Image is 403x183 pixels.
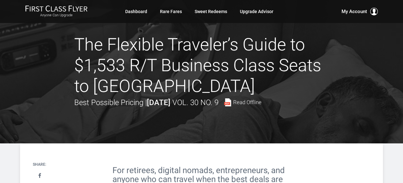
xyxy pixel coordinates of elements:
button: My Account [342,8,378,15]
span: Read Offline [233,100,262,105]
a: Share [33,170,46,182]
h4: Share: [33,163,46,167]
span: Vol. 30 No. 9 [172,98,219,107]
a: Upgrade Advisor [240,6,273,17]
iframe: Opens a widget where you can find more information [351,164,397,180]
a: First Class FlyerAnyone Can Upgrade [25,5,88,18]
h1: The Flexible Traveler’s Guide to $1,533 R/T Business Class Seats to [GEOGRAPHIC_DATA] [74,34,329,96]
a: Sweet Redeems [195,6,227,17]
img: pdf-file.svg [224,98,232,106]
a: Read Offline [224,98,262,106]
strong: [DATE] [147,98,170,107]
a: Rare Fares [160,6,182,17]
small: Anyone Can Upgrade [25,13,88,18]
div: Best Possible Pricing | [74,96,262,109]
img: First Class Flyer [25,5,88,12]
span: My Account [342,8,367,15]
a: Dashboard [125,6,147,17]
